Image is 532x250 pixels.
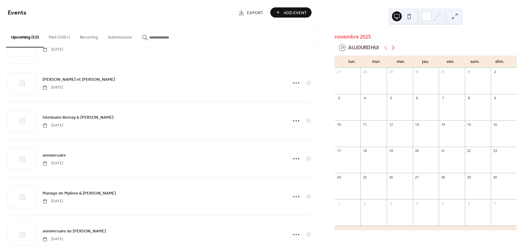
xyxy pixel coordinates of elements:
[362,149,367,153] div: 18
[103,25,137,47] button: Submissions
[362,70,367,74] div: 28
[389,175,393,179] div: 26
[44,25,75,47] button: Past (100+)
[441,201,445,206] div: 5
[389,55,413,68] div: mer.
[42,123,63,128] span: [DATE]
[415,149,419,153] div: 20
[42,152,66,159] a: anniversaire
[6,25,44,47] button: Upcoming (12)
[362,201,367,206] div: 2
[389,70,393,74] div: 29
[493,70,497,74] div: 2
[441,175,445,179] div: 28
[441,96,445,100] div: 7
[284,10,307,16] span: Add Event
[415,70,419,74] div: 30
[42,228,106,235] span: anniversaire de [PERSON_NAME]
[337,70,341,74] div: 27
[389,149,393,153] div: 19
[42,161,63,166] span: [DATE]
[337,149,341,153] div: 17
[493,96,497,100] div: 9
[415,201,419,206] div: 4
[415,96,419,100] div: 6
[42,236,63,242] span: [DATE]
[362,175,367,179] div: 25
[415,175,419,179] div: 27
[337,175,341,179] div: 24
[415,122,419,127] div: 13
[441,149,445,153] div: 21
[493,122,497,127] div: 16
[487,55,512,68] div: dim.
[493,201,497,206] div: 7
[389,201,393,206] div: 3
[441,122,445,127] div: 14
[467,122,471,127] div: 15
[270,7,312,18] button: Add Event
[438,55,463,68] div: ven.
[337,201,341,206] div: 1
[234,7,268,18] a: Export
[362,96,367,100] div: 4
[467,70,471,74] div: 1
[493,175,497,179] div: 30
[42,227,106,235] a: anniversaire de [PERSON_NAME]
[42,47,63,52] span: [DATE]
[340,55,364,68] div: lun.
[42,152,66,159] span: anniversaire
[413,55,438,68] div: jeu.
[463,55,487,68] div: sam.
[42,190,116,197] span: Mariage de Mylène & [PERSON_NAME]
[247,10,263,16] span: Export
[467,201,471,206] div: 6
[441,70,445,74] div: 31
[493,149,497,153] div: 23
[75,25,103,47] button: Recurring
[467,96,471,100] div: 8
[335,33,517,40] div: novembre 2025
[467,149,471,153] div: 22
[337,96,341,100] div: 3
[42,190,116,197] a: Mariage de Mylène & [PERSON_NAME]
[362,122,367,127] div: 11
[467,175,471,179] div: 29
[42,85,63,90] span: [DATE]
[42,76,115,83] a: [PERSON_NAME] et [PERSON_NAME]
[8,7,26,19] span: Events
[42,199,63,204] span: [DATE]
[42,114,114,121] a: Séminaire Bernay & [PERSON_NAME]
[337,122,341,127] div: 10
[364,55,389,68] div: mar.
[389,122,393,127] div: 12
[389,96,393,100] div: 5
[337,43,381,52] button: 29Aujourd'hui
